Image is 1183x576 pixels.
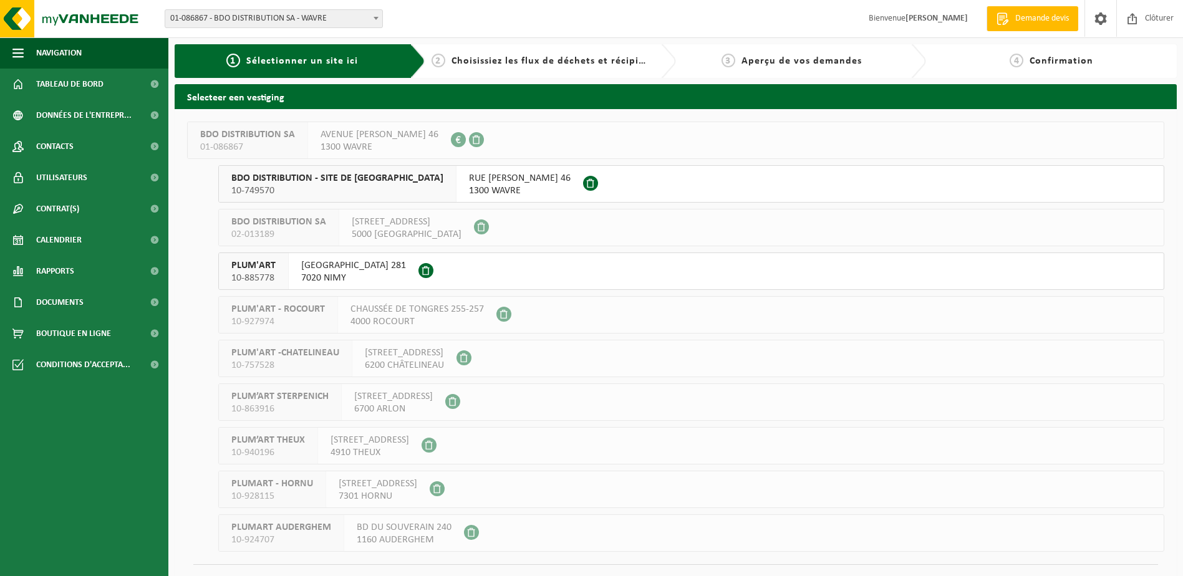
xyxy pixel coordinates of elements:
[357,521,451,534] span: BD DU SOUVERAIN 240
[331,446,409,459] span: 4910 THEUX
[231,390,329,403] span: PLUM’ART STERPENICH
[1010,54,1023,67] span: 4
[36,131,74,162] span: Contacts
[231,228,326,241] span: 02-013189
[1012,12,1072,25] span: Demande devis
[231,521,331,534] span: PLUMART AUDERGHEM
[350,303,484,315] span: CHAUSSÉE DE TONGRES 255-257
[246,56,358,66] span: Sélectionner un site ici
[365,359,444,372] span: 6200 CHÂTELINEAU
[722,54,735,67] span: 3
[36,37,82,69] span: Navigation
[36,224,82,256] span: Calendrier
[36,69,104,100] span: Tableau de bord
[905,14,968,23] strong: [PERSON_NAME]
[36,318,111,349] span: Boutique en ligne
[987,6,1078,31] a: Demande devis
[226,54,240,67] span: 1
[365,347,444,359] span: [STREET_ADDRESS]
[175,84,1177,108] h2: Selecteer een vestiging
[339,490,417,502] span: 7301 HORNU
[350,315,484,328] span: 4000 ROCOURT
[301,272,406,284] span: 7020 NIMY
[231,259,276,272] span: PLUM'ART
[231,434,305,446] span: PLUM’ART THEUX
[231,347,339,359] span: PLUM'ART -CHATELINEAU
[357,534,451,546] span: 1160 AUDERGHEM
[200,141,295,153] span: 01-086867
[301,259,406,272] span: [GEOGRAPHIC_DATA] 281
[218,165,1164,203] button: BDO DISTRIBUTION - SITE DE [GEOGRAPHIC_DATA] 10-749570 RUE [PERSON_NAME] 461300 WAVRE
[36,287,84,318] span: Documents
[352,216,461,228] span: [STREET_ADDRESS]
[231,446,305,459] span: 10-940196
[231,403,329,415] span: 10-863916
[231,315,325,328] span: 10-927974
[218,252,1164,290] button: PLUM'ART 10-885778 [GEOGRAPHIC_DATA] 2817020 NIMY
[36,162,87,193] span: Utilisateurs
[1030,56,1093,66] span: Confirmation
[321,128,438,141] span: AVENUE [PERSON_NAME] 46
[231,359,339,372] span: 10-757528
[352,228,461,241] span: 5000 [GEOGRAPHIC_DATA]
[231,185,443,197] span: 10-749570
[200,128,295,141] span: BDO DISTRIBUTION SA
[451,56,659,66] span: Choisissiez les flux de déchets et récipients
[36,193,79,224] span: Contrat(s)
[231,272,276,284] span: 10-885778
[231,534,331,546] span: 10-924707
[36,100,132,131] span: Données de l'entrepr...
[165,9,383,28] span: 01-086867 - BDO DISTRIBUTION SA - WAVRE
[165,10,382,27] span: 01-086867 - BDO DISTRIBUTION SA - WAVRE
[231,216,326,228] span: BDO DISTRIBUTION SA
[331,434,409,446] span: [STREET_ADDRESS]
[339,478,417,490] span: [STREET_ADDRESS]
[469,185,571,197] span: 1300 WAVRE
[231,490,313,502] span: 10-928115
[36,256,74,287] span: Rapports
[231,303,325,315] span: PLUM'ART - ROCOURT
[36,349,130,380] span: Conditions d'accepta...
[741,56,862,66] span: Aperçu de vos demandes
[231,478,313,490] span: PLUMART - HORNU
[354,403,433,415] span: 6700 ARLON
[469,172,571,185] span: RUE [PERSON_NAME] 46
[432,54,445,67] span: 2
[231,172,443,185] span: BDO DISTRIBUTION - SITE DE [GEOGRAPHIC_DATA]
[354,390,433,403] span: [STREET_ADDRESS]
[321,141,438,153] span: 1300 WAVRE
